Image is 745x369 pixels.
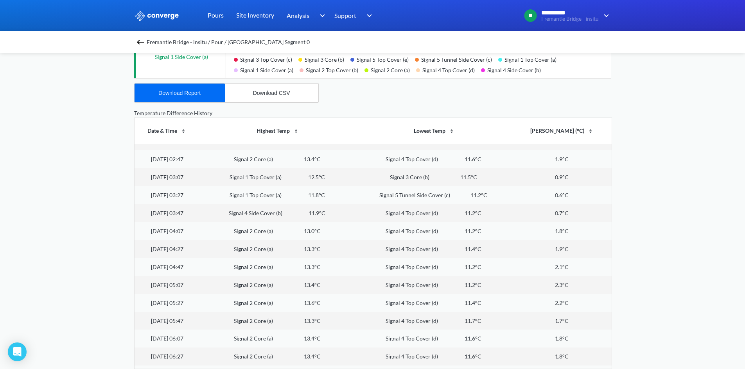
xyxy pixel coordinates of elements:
[158,90,201,96] div: Download Report
[465,227,481,235] div: 11.2°C
[309,209,325,217] div: 11.9°C
[304,155,321,164] div: 13.4°C
[465,263,481,271] div: 11.2°C
[350,53,415,64] div: Signal 5 Top Cover (e)
[386,245,438,253] div: Signal 4 Top Cover (d)
[512,168,611,186] td: 0.9°C
[364,64,416,75] div: Signal 2 Core (a)
[449,128,455,134] img: sort-icon.svg
[304,227,321,235] div: 13.0°C
[253,90,290,96] div: Download CSV
[465,299,481,307] div: 11.4°C
[298,53,350,64] div: Signal 3 Core (b)
[304,317,321,325] div: 13.3°C
[136,37,145,47] img: backspace.svg
[135,168,200,186] td: [DATE] 03:07
[416,64,481,75] div: Signal 4 Top Cover (d)
[512,150,611,168] td: 1.9°C
[135,258,200,276] td: [DATE] 04:47
[230,173,282,182] div: Signal 1 Top Cover (a)
[234,317,273,325] div: Signal 2 Core (a)
[234,227,273,235] div: Signal 2 Core (a)
[304,299,321,307] div: 13.6°C
[134,109,611,118] div: Temperature Difference History
[465,281,481,289] div: 11.2°C
[356,118,513,144] th: Lowest Temp
[512,222,611,240] td: 1.8°C
[234,64,300,75] div: Signal 1 Side Cover (a)
[465,334,481,343] div: 11.6°C
[8,342,27,361] div: Open Intercom Messenger
[304,245,321,253] div: 13.3°C
[304,352,321,361] div: 13.4°C
[512,330,611,348] td: 1.8°C
[135,348,200,365] td: [DATE] 06:27
[135,330,200,348] td: [DATE] 06:07
[135,240,200,258] td: [DATE] 04:27
[225,84,318,102] button: Download CSV
[314,11,327,20] img: downArrow.svg
[512,118,611,144] th: [PERSON_NAME] (°C)
[300,64,364,75] div: Signal 2 Top Cover (b)
[287,11,309,20] span: Analysis
[135,186,200,204] td: [DATE] 03:27
[229,209,282,217] div: Signal 4 Side Cover (b)
[234,155,273,164] div: Signal 2 Core (a)
[135,222,200,240] td: [DATE] 04:07
[386,317,438,325] div: Signal 4 Top Cover (d)
[512,276,611,294] td: 2.3°C
[498,53,563,64] div: Signal 1 Top Cover (a)
[465,352,481,361] div: 11.6°C
[599,11,611,20] img: downArrow.svg
[135,312,200,330] td: [DATE] 05:47
[415,53,498,64] div: Signal 5 Tunnel Side Cover (c)
[135,84,225,102] button: Download Report
[334,11,356,20] span: Support
[304,263,321,271] div: 13.3°C
[386,209,438,217] div: Signal 4 Top Cover (d)
[155,53,208,61] p: Signal 1 Side Cover (a)
[234,281,273,289] div: Signal 2 Core (a)
[460,173,477,182] div: 11.5°C
[512,186,611,204] td: 0.6°C
[386,299,438,307] div: Signal 4 Top Cover (d)
[234,299,273,307] div: Signal 2 Core (a)
[465,209,481,217] div: 11.2°C
[587,128,594,134] img: sort-icon.svg
[234,334,273,343] div: Signal 2 Core (a)
[465,245,481,253] div: 11.4°C
[234,245,273,253] div: Signal 2 Core (a)
[230,191,282,200] div: Signal 1 Top Cover (a)
[135,294,200,312] td: [DATE] 05:27
[541,16,599,22] span: Fremantle Bridge - insitu
[512,258,611,276] td: 2.1°C
[512,348,611,365] td: 1.8°C
[200,118,356,144] th: Highest Temp
[135,150,200,168] td: [DATE] 02:47
[390,173,429,182] div: Signal 3 Core (b)
[512,312,611,330] td: 1.7°C
[234,53,298,64] div: Signal 3 Top Cover (c)
[386,155,438,164] div: Signal 4 Top Cover (d)
[465,317,481,325] div: 11.7°C
[234,352,273,361] div: Signal 2 Core (a)
[308,191,325,200] div: 11.8°C
[465,155,481,164] div: 11.6°C
[135,204,200,222] td: [DATE] 03:47
[386,281,438,289] div: Signal 4 Top Cover (d)
[180,128,187,134] img: sort-icon.svg
[512,204,611,222] td: 0.7°C
[512,240,611,258] td: 1.9°C
[135,276,200,294] td: [DATE] 05:07
[386,352,438,361] div: Signal 4 Top Cover (d)
[234,263,273,271] div: Signal 2 Core (a)
[293,128,299,134] img: sort-icon.svg
[135,118,200,144] th: Date & Time
[362,11,374,20] img: downArrow.svg
[304,334,321,343] div: 13.4°C
[470,191,487,200] div: 11.2°C
[308,173,325,182] div: 12.5°C
[386,227,438,235] div: Signal 4 Top Cover (d)
[147,37,310,48] span: Fremantle Bridge - insitu / Pour / [GEOGRAPHIC_DATA] Segment 0
[379,191,450,200] div: Signal 5 Tunnel Side Cover (c)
